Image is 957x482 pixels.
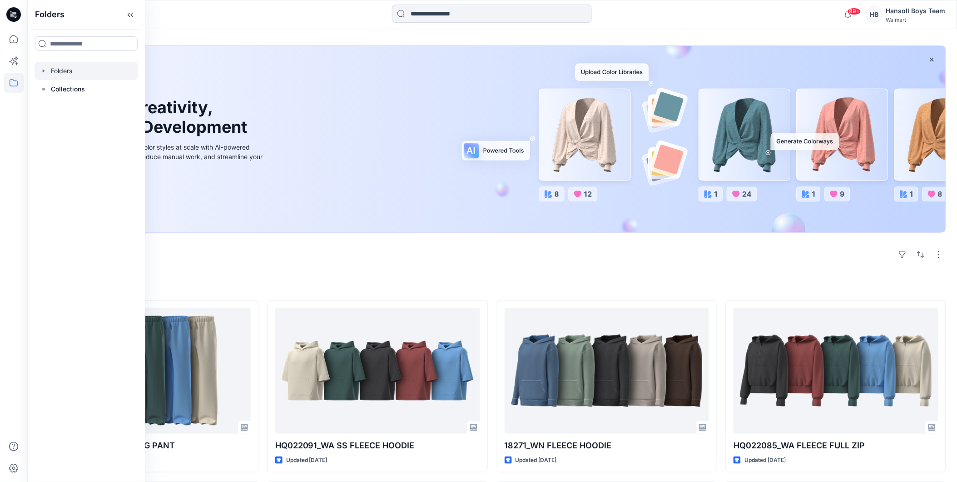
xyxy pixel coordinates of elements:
[744,456,786,465] p: Updated [DATE]
[886,5,946,16] div: Hansoll Boys Team
[275,439,480,452] p: HQ022091_WA SS FLEECE HOODIE
[734,439,938,452] p: HQ022085_WA FLEECE FULL ZIP
[60,182,265,200] a: Discover more
[505,308,709,434] a: 18271_WN FLEECE HOODIE
[60,98,251,137] h1: Unleash Creativity, Speed Up Development
[734,308,938,434] a: HQ022085_WA FLEECE FULL ZIP
[46,308,251,434] a: HQ025865_WA OPEN LEG PANT
[848,8,861,15] span: 99+
[51,84,85,95] p: Collections
[866,6,883,23] div: HB
[275,308,480,434] a: HQ022091_WA SS FLEECE HOODIE
[516,456,557,465] p: Updated [DATE]
[886,16,946,23] div: Walmart
[286,456,327,465] p: Updated [DATE]
[38,280,946,291] h4: Styles
[60,142,265,171] div: Explore ideas faster and recolor styles at scale with AI-powered tools that boost creativity, red...
[505,439,709,452] p: 18271_WN FLEECE HOODIE
[46,439,251,452] p: HQ025865_WA OPEN LEG PANT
